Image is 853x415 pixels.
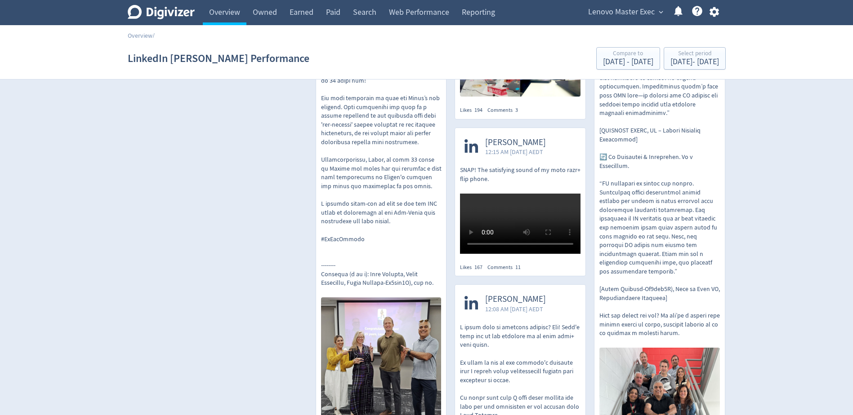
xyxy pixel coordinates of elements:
[588,5,655,19] span: Lenovo Master Exec
[670,58,719,66] div: [DATE] - [DATE]
[128,31,152,40] a: Overview
[585,5,665,19] button: Lenovo Master Exec
[603,50,653,58] div: Compare to
[128,44,309,73] h1: LinkedIn [PERSON_NAME] Performance
[657,8,665,16] span: expand_more
[460,166,581,183] p: SNAP! The satisfying sound of my moto razr+ flip phone.
[596,47,660,70] button: Compare to[DATE] - [DATE]
[474,264,482,271] span: 167
[474,106,482,114] span: 194
[460,264,487,271] div: Likes
[455,128,585,256] a: [PERSON_NAME]12:15 AM [DATE] AEDTSNAP! The satisfying sound of my moto razr+ flip phone.
[603,58,653,66] div: [DATE] - [DATE]
[485,305,546,313] span: 12:08 AM [DATE] AEDT
[487,106,523,114] div: Comments
[485,147,546,156] span: 12:15 AM [DATE] AEDT
[460,106,487,114] div: Likes
[485,137,546,148] span: [PERSON_NAME]
[487,264,526,271] div: Comments
[515,106,518,114] span: 3
[152,31,155,40] span: /
[664,47,726,70] button: Select period[DATE]- [DATE]
[670,50,719,58] div: Select period
[515,264,521,271] span: 11
[485,294,546,305] span: [PERSON_NAME]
